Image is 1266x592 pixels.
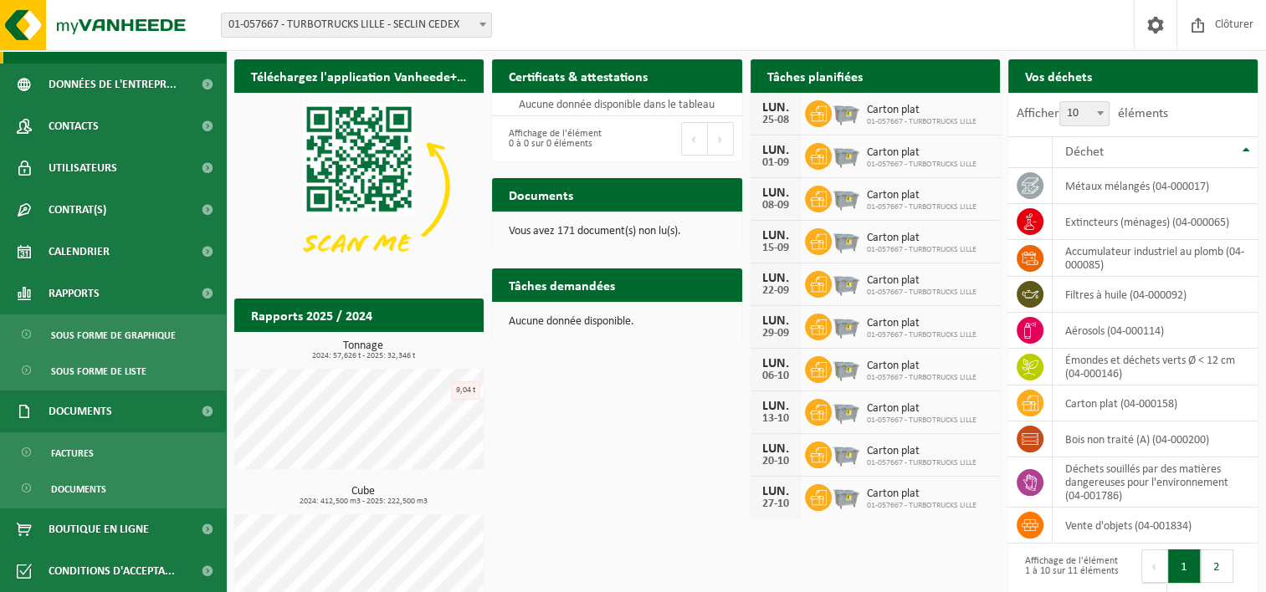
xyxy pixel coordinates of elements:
td: filtres à huile (04-000092) [1053,277,1258,313]
img: WB-2500-GAL-GY-01 [832,311,860,339]
button: Previous [1141,549,1168,583]
td: bois non traité (A) (04-000200) [1053,421,1258,457]
div: 01-09 [759,157,792,169]
div: LUN. [759,314,792,328]
span: Carton plat [867,232,976,245]
span: Données de l'entrepr... [49,64,177,105]
h2: Rapports 2025 / 2024 [234,299,389,331]
span: Carton plat [867,274,976,288]
span: Carton plat [867,104,976,117]
div: 15-09 [759,242,792,254]
span: Utilisateurs [49,147,117,189]
span: 01-057667 - TURBOTRUCKS LILLE [867,202,976,212]
p: Aucune donnée disponible. [509,316,725,328]
div: Affichage de l'élément 0 à 0 sur 0 éléments [500,120,608,157]
span: Conditions d'accepta... [49,550,175,592]
span: 01-057667 - TURBOTRUCKS LILLE - SECLIN CEDEX [222,13,491,37]
div: 08-09 [759,200,792,212]
h2: Téléchargez l'application Vanheede+ maintenant! [234,59,484,92]
h2: Vos déchets [1008,59,1109,92]
span: Déchet [1065,145,1104,159]
div: LUN. [759,101,792,115]
td: métaux mélangés (04-000017) [1053,168,1258,204]
a: Documents [4,472,222,504]
div: LUN. [759,229,792,242]
span: Factures [51,437,94,469]
span: Sous forme de graphique [51,319,176,351]
span: Carton plat [867,189,976,202]
img: WB-2500-GAL-GY-01 [832,226,860,254]
td: émondes et déchets verts Ø < 12 cm (04-000146) [1053,349,1258,385]
td: vente d'objets (04-001834) [1053,508,1258,544]
h3: Cube [243,486,484,506]
div: LUN. [759,400,792,413]
div: LUN. [759,357,792,370]
div: 9,04 t [451,381,480,400]
img: WB-2500-GAL-GY-01 [832,396,860,425]
img: WB-2500-GAL-GY-01 [832,183,860,212]
span: 2024: 412,500 m3 - 2025: 222,500 m3 [243,498,484,506]
button: 2 [1201,549,1233,583]
h2: Documents [492,178,590,211]
span: 01-057667 - TURBOTRUCKS LILLE [867,416,976,426]
div: 20-10 [759,456,792,467]
img: WB-2500-GAL-GY-01 [832,268,860,297]
span: Boutique en ligne [49,508,149,550]
div: 13-10 [759,413,792,425]
span: 01-057667 - TURBOTRUCKS LILLE [867,330,976,340]
div: LUN. [759,442,792,456]
span: Contacts [49,105,99,147]
span: 10 [1060,102,1109,125]
span: 01-057667 - TURBOTRUCKS LILLE [867,288,976,298]
label: Afficher éléments [1017,107,1168,120]
span: 01-057667 - TURBOTRUCKS LILLE [867,458,976,468]
td: carton plat (04-000158) [1053,385,1258,421]
h3: Tonnage [243,340,484,360]
a: Consulter les rapports [338,331,482,365]
td: aérosols (04-000114) [1053,313,1258,349]
td: extincteurs (ménages) (04-000065) [1053,204,1258,240]
div: LUN. [759,485,792,498]
div: 29-09 [759,328,792,339]
span: Carton plat [867,317,976,330]
span: Documents [49,390,112,432]
span: Calendrier [49,231,110,273]
img: WB-2500-GAL-GY-01 [832,354,860,382]
span: Contrat(s) [49,189,106,231]
span: 01-057667 - TURBOTRUCKS LILLE [867,160,976,170]
p: Vous avez 171 document(s) non lu(s). [509,226,725,237]
img: Download de VHEPlus App [234,93,484,280]
div: LUN. [759,186,792,200]
img: WB-2500-GAL-GY-01 [832,482,860,510]
h2: Tâches demandées [492,268,632,301]
td: Aucune donnée disponible dans le tableau [492,93,741,116]
span: Carton plat [867,146,976,160]
span: Carton plat [867,402,976,416]
div: 25-08 [759,115,792,126]
button: 1 [1168,549,1201,583]
span: Carton plat [867,445,976,458]
td: accumulateur industriel au plomb (04-000085) [1053,240,1258,277]
span: 01-057667 - TURBOTRUCKS LILLE [867,501,976,511]
img: WB-2500-GAL-GY-01 [832,98,860,126]
img: WB-2500-GAL-GY-01 [832,140,860,169]
span: 01-057667 - TURBOTRUCKS LILLE [867,245,976,255]
h2: Tâches planifiées [751,59,879,92]
div: 22-09 [759,285,792,297]
button: Next [708,122,734,156]
span: 01-057667 - TURBOTRUCKS LILLE - SECLIN CEDEX [221,13,492,38]
div: 27-10 [759,498,792,510]
a: Sous forme de liste [4,355,222,386]
span: Sous forme de liste [51,355,146,387]
span: Carton plat [867,487,976,501]
span: Carton plat [867,360,976,373]
button: Previous [681,122,708,156]
span: Rapports [49,273,100,314]
td: déchets souillés par des matières dangereuses pour l'environnement (04-001786) [1053,457,1258,508]
span: 10 [1059,101,1110,126]
div: LUN. [759,144,792,157]
span: 01-057667 - TURBOTRUCKS LILLE [867,117,976,127]
div: 06-10 [759,370,792,382]
span: 01-057667 - TURBOTRUCKS LILLE [867,373,976,383]
a: Sous forme de graphique [4,319,222,350]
